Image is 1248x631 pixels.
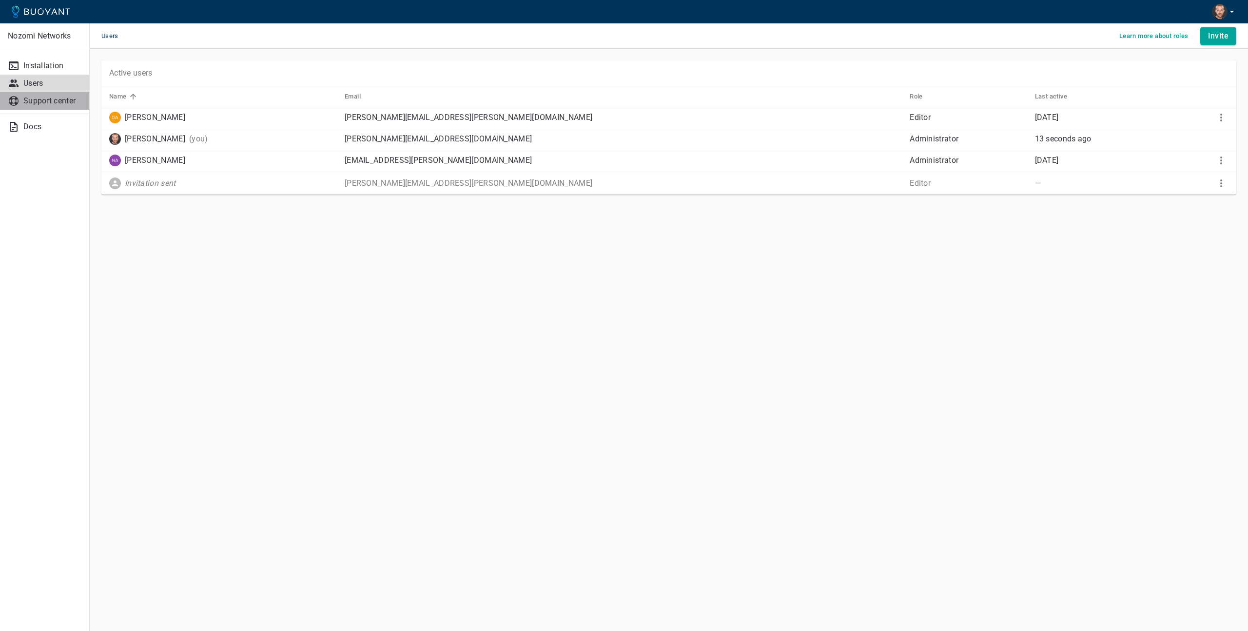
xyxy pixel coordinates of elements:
[109,155,121,166] img: natalino.picone@nozominetworks.com
[910,93,923,100] h5: Role
[109,112,121,123] img: dan.schneider@nozominetworks.com
[1200,27,1236,45] button: Invite
[109,68,153,78] p: Active users
[109,92,139,101] span: Name
[1212,4,1228,20] img: Luca Zacchetti
[910,92,936,101] span: Role
[109,133,121,145] img: luca.zacchetti@nozominetworks.com
[125,113,185,122] p: [PERSON_NAME]
[345,156,902,165] p: [EMAIL_ADDRESS][PERSON_NAME][DOMAIN_NAME]
[23,61,81,71] p: Installation
[125,178,176,188] p: Invitation sent
[1035,113,1059,122] relative-time: [DATE]
[1035,156,1059,165] relative-time: [DATE]
[910,113,1027,122] p: Editor
[1214,153,1228,168] button: More
[1035,178,1170,188] p: —
[1214,110,1228,125] button: More
[1035,134,1092,143] span: Mon, 22 Sep 2025 11:13:50 CEST / Mon, 22 Sep 2025 09:13:50 UTC
[1035,92,1080,101] span: Last active
[109,112,185,123] div: Dan Schneider
[1119,32,1189,40] h5: Learn more about roles
[23,79,81,88] p: Users
[1115,29,1192,43] button: Learn more about roles
[8,31,81,41] p: Nozomi Networks
[1214,176,1228,191] button: More
[125,134,185,144] p: [PERSON_NAME]
[910,134,1027,144] p: Administrator
[109,93,127,100] h5: Name
[345,93,361,100] h5: Email
[23,96,81,106] p: Support center
[23,122,81,132] p: Docs
[345,178,902,188] p: [PERSON_NAME][EMAIL_ADDRESS][PERSON_NAME][DOMAIN_NAME]
[189,134,208,144] p: (you)
[109,133,185,145] div: Luca Zacchetti
[125,156,185,165] p: [PERSON_NAME]
[1035,93,1067,100] h5: Last active
[1208,31,1228,41] h4: Invite
[910,156,1027,165] p: Administrator
[1115,31,1192,40] a: Learn more about roles
[345,92,373,101] span: Email
[1035,113,1059,122] span: Wed, 17 Sep 2025 18:31:56 CEST / Wed, 17 Sep 2025 16:31:56 UTC
[109,155,185,166] div: Natalino Picone
[101,23,130,49] span: Users
[345,113,902,122] p: [PERSON_NAME][EMAIL_ADDRESS][PERSON_NAME][DOMAIN_NAME]
[1035,156,1059,165] span: Thu, 11 Sep 2025 17:09:03 CEST / Thu, 11 Sep 2025 15:09:03 UTC
[910,178,1027,188] p: Editor
[345,134,902,144] p: [PERSON_NAME][EMAIL_ADDRESS][DOMAIN_NAME]
[1035,134,1092,143] relative-time: 13 seconds ago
